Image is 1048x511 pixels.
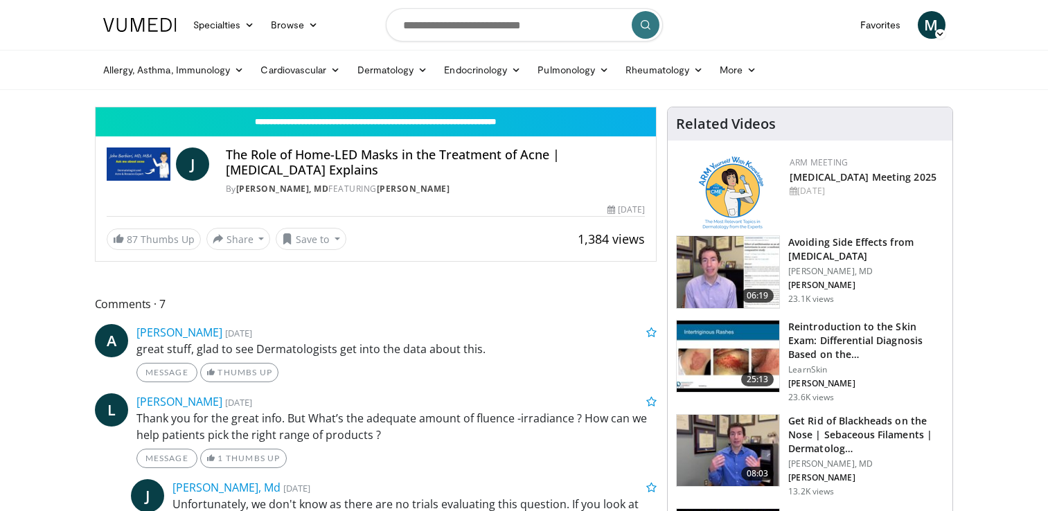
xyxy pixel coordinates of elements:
p: LearnSkin [788,364,944,375]
p: [PERSON_NAME], MD [788,266,944,277]
a: 1 Thumbs Up [200,449,287,468]
p: 23.1K views [788,294,834,305]
p: [PERSON_NAME] [788,378,944,389]
a: [PERSON_NAME], MD [236,183,329,195]
a: Rheumatology [617,56,711,84]
a: Message [136,363,197,382]
p: great stuff, glad to see Dermatologists get into the data about this. [136,341,657,357]
p: [PERSON_NAME] [788,280,944,291]
a: [MEDICAL_DATA] Meeting 2025 [790,170,936,183]
small: [DATE] [225,327,252,339]
span: 1 [217,453,223,463]
h3: Get Rid of Blackheads on the Nose | Sebaceous Filaments | Dermatolog… [788,414,944,456]
a: L [95,393,128,427]
img: 022c50fb-a848-4cac-a9d8-ea0906b33a1b.150x105_q85_crop-smart_upscale.jpg [677,321,779,393]
a: [PERSON_NAME], Md [172,480,281,495]
span: Comments 7 [95,295,657,313]
img: 54dc8b42-62c8-44d6-bda4-e2b4e6a7c56d.150x105_q85_crop-smart_upscale.jpg [677,415,779,487]
a: 06:19 Avoiding Side Effects from [MEDICAL_DATA] [PERSON_NAME], MD [PERSON_NAME] 23.1K views [676,235,944,309]
p: Thank you for the great info. But What’s the adequate amount of fluence -irradiance ? How can we ... [136,410,657,443]
img: John Barbieri, MD [107,147,170,181]
small: [DATE] [283,482,310,494]
a: ARM Meeting [790,156,848,168]
a: M [918,11,945,39]
h4: The Role of Home-LED Masks in the Treatment of Acne | [MEDICAL_DATA] Explains [226,147,645,177]
a: [PERSON_NAME] [136,394,222,409]
a: 08:03 Get Rid of Blackheads on the Nose | Sebaceous Filaments | Dermatolog… [PERSON_NAME], MD [PE... [676,414,944,497]
img: 6f9900f7-f6e7-4fd7-bcbb-2a1dc7b7d476.150x105_q85_crop-smart_upscale.jpg [677,236,779,308]
small: [DATE] [225,396,252,409]
div: [DATE] [607,204,645,216]
h3: Reintroduction to the Skin Exam: Differential Diagnosis Based on the… [788,320,944,361]
a: Endocrinology [436,56,529,84]
span: 1,384 views [578,231,645,247]
p: [PERSON_NAME], MD [788,458,944,469]
a: [PERSON_NAME] [136,325,222,340]
button: Save to [276,228,346,250]
p: 23.6K views [788,392,834,403]
a: Pulmonology [529,56,617,84]
a: [PERSON_NAME] [377,183,450,195]
a: More [711,56,765,84]
div: [DATE] [790,185,941,197]
h4: Related Videos [676,116,776,132]
a: Specialties [185,11,263,39]
p: [PERSON_NAME] [788,472,944,483]
a: A [95,324,128,357]
img: 89a28c6a-718a-466f-b4d1-7c1f06d8483b.png.150x105_q85_autocrop_double_scale_upscale_version-0.2.png [699,156,763,229]
a: Message [136,449,197,468]
a: J [176,147,209,181]
span: 25:13 [741,373,774,386]
a: Browse [263,11,326,39]
a: 25:13 Reintroduction to the Skin Exam: Differential Diagnosis Based on the… LearnSkin [PERSON_NAM... [676,320,944,403]
a: 87 Thumbs Up [107,228,201,250]
a: Dermatology [349,56,436,84]
a: Allergy, Asthma, Immunology [95,56,253,84]
p: 13.2K views [788,486,834,497]
span: 87 [127,233,138,246]
a: Favorites [852,11,909,39]
h3: Avoiding Side Effects from [MEDICAL_DATA] [788,235,944,263]
input: Search topics, interventions [386,8,663,42]
span: 08:03 [741,467,774,481]
div: By FEATURING [226,183,645,195]
button: Share [206,228,271,250]
a: Cardiovascular [252,56,348,84]
span: 06:19 [741,289,774,303]
a: Thumbs Up [200,363,278,382]
img: VuMedi Logo [103,18,177,32]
